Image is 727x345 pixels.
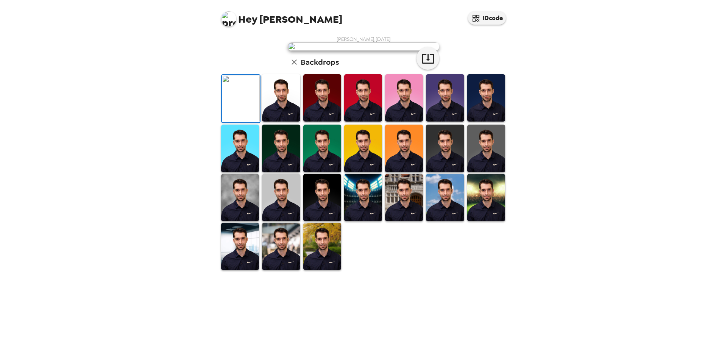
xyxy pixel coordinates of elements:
img: profile pic [221,11,236,27]
img: Original [222,75,260,122]
span: [PERSON_NAME] [221,8,342,25]
span: [PERSON_NAME] , [DATE] [337,36,391,42]
span: Hey [238,12,257,26]
img: user [288,42,439,51]
h6: Backdrops [301,56,339,68]
button: IDcode [468,11,506,25]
